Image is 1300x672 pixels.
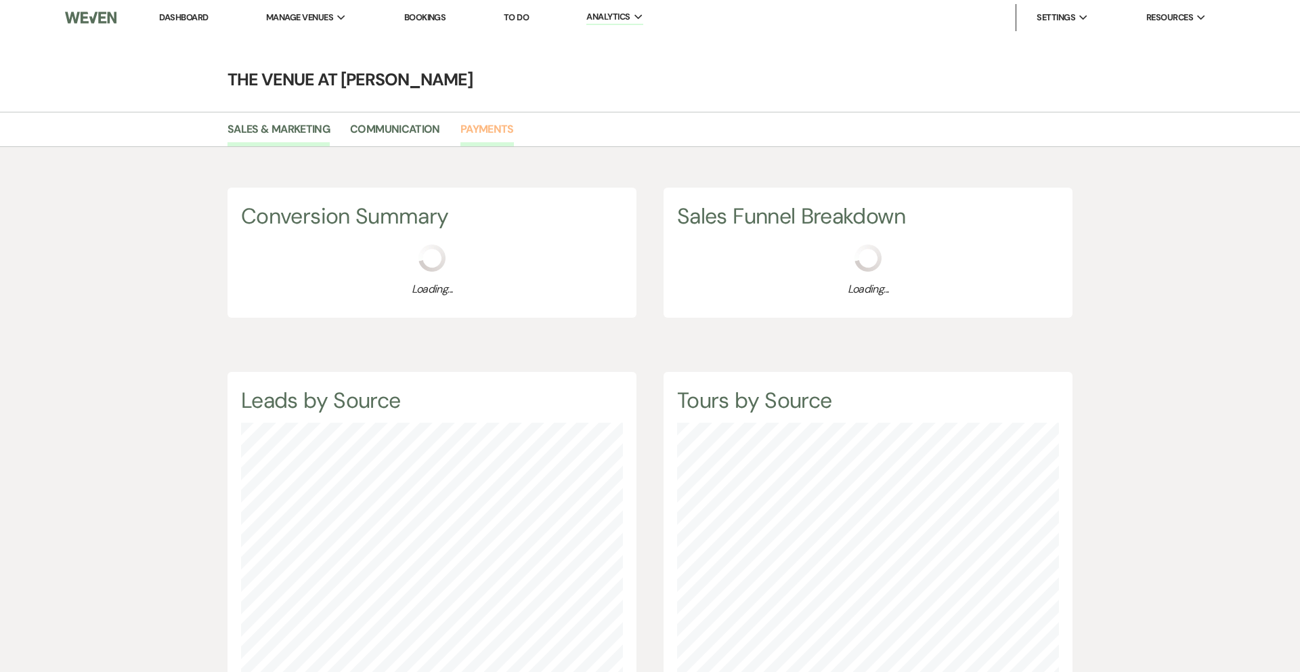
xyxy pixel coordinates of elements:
h4: The Venue at [PERSON_NAME] [162,68,1137,91]
img: loading spinner [854,245,882,272]
h4: Tours by Source [677,385,1059,416]
a: Dashboard [159,12,208,23]
h4: Conversion Summary [241,201,623,232]
h4: Sales Funnel Breakdown [677,201,1059,232]
span: Loading... [677,281,1059,297]
img: loading spinner [418,245,446,272]
a: Bookings [404,12,446,23]
span: Settings [1037,11,1075,24]
span: Resources [1146,11,1193,24]
span: Manage Venues [266,11,333,24]
a: Communication [350,121,440,146]
a: Sales & Marketing [227,121,330,146]
span: Analytics [586,10,630,24]
a: To Do [504,12,529,23]
span: Loading... [241,281,623,297]
img: Weven Logo [65,3,116,32]
h4: Leads by Source [241,385,623,416]
a: Payments [460,121,514,146]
